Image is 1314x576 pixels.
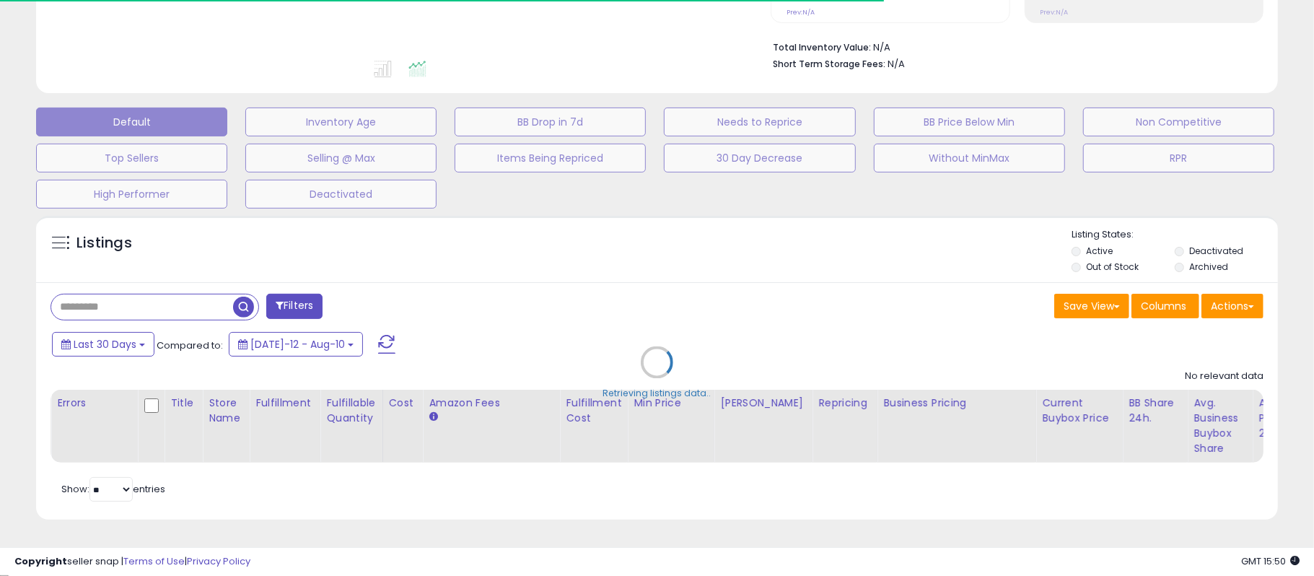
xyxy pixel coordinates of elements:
button: 30 Day Decrease [664,144,855,173]
button: Selling @ Max [245,144,437,173]
a: Terms of Use [123,554,185,568]
a: Privacy Policy [187,554,250,568]
button: Deactivated [245,180,437,209]
button: Items Being Repriced [455,144,646,173]
button: Top Sellers [36,144,227,173]
li: N/A [773,38,1253,55]
button: Needs to Reprice [664,108,855,136]
small: Prev: N/A [787,8,815,17]
b: Total Inventory Value: [773,41,871,53]
div: Retrieving listings data.. [603,388,711,401]
span: N/A [888,57,905,71]
button: RPR [1083,144,1274,173]
small: Prev: N/A [1041,8,1069,17]
button: Inventory Age [245,108,437,136]
b: Short Term Storage Fees: [773,58,885,70]
button: BB Price Below Min [874,108,1065,136]
button: Default [36,108,227,136]
button: Without MinMax [874,144,1065,173]
button: High Performer [36,180,227,209]
div: seller snap | | [14,555,250,569]
span: 2025-09-10 15:50 GMT [1241,554,1300,568]
button: Non Competitive [1083,108,1274,136]
strong: Copyright [14,554,67,568]
button: BB Drop in 7d [455,108,646,136]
